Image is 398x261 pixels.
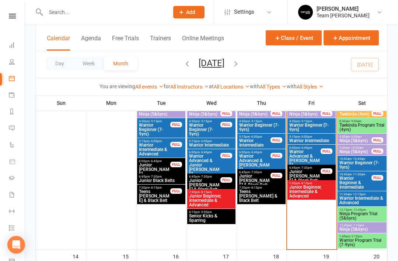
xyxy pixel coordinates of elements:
[339,212,385,220] span: Ninja Program Trial (5&6yrs)
[9,104,25,121] a: Reports
[250,151,262,154] span: - 6:45pm
[300,135,312,138] span: - 6:00pm
[270,173,282,178] div: FULL
[339,193,385,196] span: 11:30am
[339,120,385,123] span: 8:30am
[99,83,135,89] strong: You are viewing
[139,140,171,143] span: 5:15pm
[170,188,182,194] div: FULL
[189,210,234,214] span: 8:15pm
[250,135,262,138] span: - 6:00pm
[350,120,362,123] span: - 9:00am
[189,190,234,194] span: 7:30pm
[287,83,297,89] strong: with
[170,84,209,90] a: All Instructors
[339,227,385,231] span: Ninja (5&6yrs)
[139,143,171,156] span: Warrior Intermediate & Advanced
[189,178,221,192] span: Junior [PERSON_NAME] & Black Belt
[339,135,372,138] span: 9:00am
[170,162,182,167] div: FULL
[239,151,271,154] span: 6:00pm
[300,182,312,185] span: - 8:15pm
[139,186,171,189] span: 7:30pm
[339,161,385,169] span: Warrior Beginner (7-9yrs)
[139,178,184,183] span: Junior Black Belts
[139,159,171,163] span: 6:00pm
[200,175,212,178] span: - 7:30pm
[9,87,25,104] a: Payments
[200,140,212,143] span: - 6:00pm
[150,140,162,143] span: - 6:00pm
[339,235,385,238] span: 1:45pm
[350,235,362,238] span: - 2:15pm
[189,143,234,147] span: Warrior Intermediate
[239,171,271,174] span: 6:45pm
[9,71,25,87] a: Calendar
[239,123,284,132] span: Warrior Beginner (7-9yrs)
[321,168,332,174] div: FULL
[7,236,25,254] div: Open Intercom Messenger
[339,224,385,227] span: 12:45pm
[237,95,287,111] th: Thu
[297,84,324,90] a: All Styles
[104,57,137,70] button: Month
[220,122,232,127] div: FULL
[371,111,383,116] div: FULL
[260,84,287,90] a: All Types
[337,95,387,111] th: Sat
[164,83,170,89] strong: for
[214,84,250,90] a: All Locations
[189,123,221,136] span: Warrior Beginner (7-9yrs)
[239,186,284,189] span: 7:30pm
[350,146,363,150] span: - 10:00am
[9,154,25,171] a: Product Sales
[189,175,221,178] span: 6:45pm
[186,9,195,15] span: Add
[371,137,383,143] div: FULL
[86,95,136,111] th: Mon
[289,182,334,185] span: 7:30pm
[289,150,321,167] span: Warrior Advanced & [PERSON_NAME]
[289,185,334,198] span: Junior Beginner, Intermediate & Advanced
[324,30,379,45] button: Appointment
[139,120,171,123] span: 4:30pm
[200,210,212,214] span: - 9:00pm
[135,84,164,90] a: All events
[9,38,25,54] a: Dashboard
[139,123,171,136] span: Warrior Beginner (7-9yrs)
[43,7,164,17] input: Search...
[170,142,182,147] div: FULL
[239,120,284,123] span: 4:30pm
[339,157,385,161] span: 10:00am
[339,173,372,176] span: 10:45am
[339,196,385,205] span: Warrior Intermediate & Advanced
[150,120,162,123] span: - 5:15pm
[266,30,322,45] button: Class / Event
[289,123,334,132] span: Warrior Beginner [7-9yrs]
[73,57,104,70] button: Week
[289,169,321,183] span: Junior [PERSON_NAME] & Black Belt
[139,175,184,178] span: 6:45pm
[352,208,366,212] span: - 12:45pm
[186,95,237,111] th: Wed
[352,157,365,161] span: - 10:45am
[182,35,224,51] button: Online Meetings
[250,120,262,123] span: - 5:15pm
[289,120,334,123] span: 4:30pm
[189,214,234,223] span: Senior Kicks & Sparring
[350,135,362,138] span: - 9:30am
[150,159,162,163] span: - 6:45pm
[139,112,184,116] span: Ninja (5&6yrs)
[239,112,271,116] span: Ninja (5&6yrs)
[371,148,383,154] div: FULL
[139,163,171,176] span: Junior [PERSON_NAME]
[112,35,139,51] button: Free Trials
[150,175,162,178] span: - 7:30pm
[300,146,312,150] span: - 6:45pm
[317,12,370,19] div: Team [PERSON_NAME]
[339,150,372,154] span: Ninja (5&6yrs)
[189,112,221,116] span: Ninja (5&6yrs)
[339,123,385,132] span: Taekinda Program Trial (4yrs)
[47,35,70,51] button: Calendar
[189,120,221,123] span: 4:30pm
